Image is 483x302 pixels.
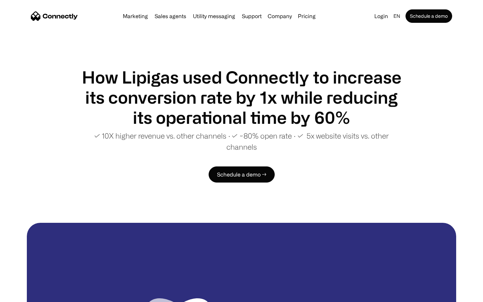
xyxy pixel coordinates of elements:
a: Marketing [120,13,151,19]
a: Support [239,13,264,19]
div: Company [268,11,292,21]
a: Utility messaging [190,13,238,19]
a: Sales agents [152,13,189,19]
a: Schedule a demo [406,9,452,23]
a: Pricing [295,13,318,19]
h1: How Lipigas used Connectly to increase its conversion rate by 1x while reducing its operational t... [80,67,402,128]
aside: Language selected: English [7,290,40,300]
a: Login [372,11,391,21]
a: Schedule a demo → [209,166,275,183]
ul: Language list [13,290,40,300]
p: ✓ 10X higher revenue vs. other channels ∙ ✓ ~80% open rate ∙ ✓ 5x website visits vs. other channels [80,130,402,152]
div: en [393,11,400,21]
